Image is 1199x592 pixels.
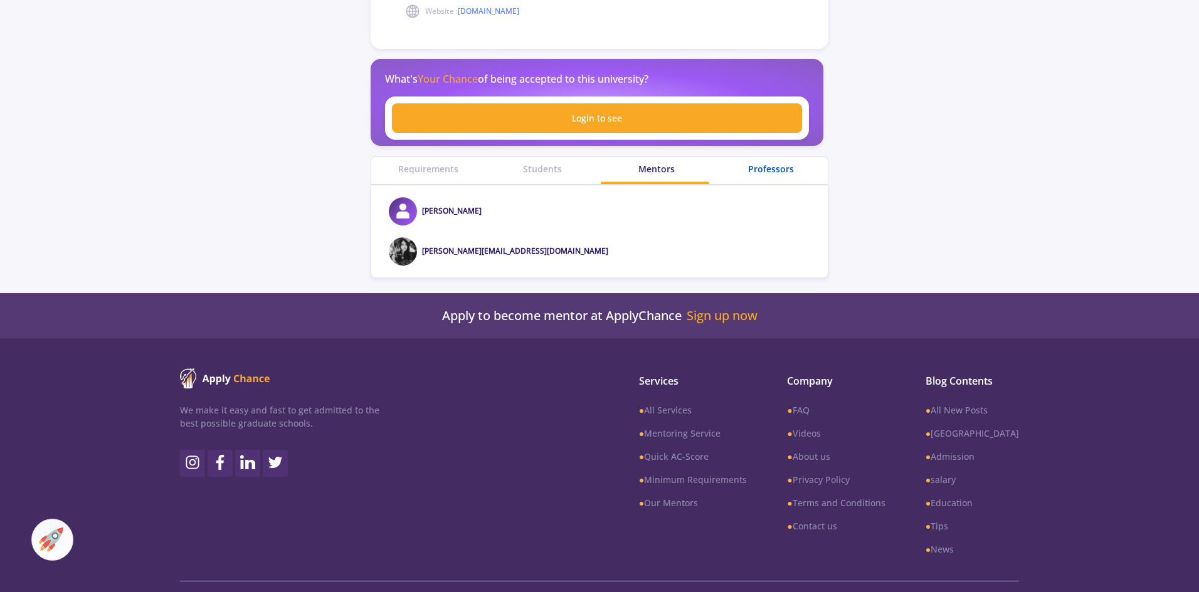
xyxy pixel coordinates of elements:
a: Requirements [371,162,485,175]
b: ● [639,450,644,462]
b: ● [639,497,644,509]
a: Sign up now [687,308,758,323]
img: Hanieh Javaheriavatar [389,197,417,226]
a: ●Education [926,496,1019,509]
a: ●Contact us [787,519,885,532]
a: [PERSON_NAME][EMAIL_ADDRESS][DOMAIN_NAME] [422,246,608,256]
p: What's of being accepted to this university? [385,71,648,86]
span: Your Chance [418,72,478,86]
p: We make it easy and fast to get admitted to the best possible graduate schools. [180,403,379,430]
a: Login to see [392,103,802,133]
b: ● [787,474,792,486]
a: Professors [714,162,828,175]
a: ●Terms and Conditions [787,496,885,509]
a: [DOMAIN_NAME] [458,6,519,16]
a: ●All Services [639,403,747,417]
a: ●Privacy Policy [787,473,885,486]
b: ● [787,450,792,462]
b: ● [787,497,792,509]
b: ● [926,427,931,439]
a: ●All New Posts [926,403,1019,417]
a: ●Tips [926,519,1019,532]
a: Mentors [599,162,714,175]
a: Students [485,162,599,175]
b: ● [926,450,931,462]
img: ApplyChance logo [180,368,270,388]
a: ●Minimum Requirements [639,473,747,486]
b: ● [639,427,644,439]
a: ●Quick AC-Score [639,450,747,463]
b: ● [926,474,931,486]
span: Services [639,373,747,388]
b: ● [639,474,644,486]
a: ●FAQ [787,403,885,417]
b: ● [787,520,792,532]
b: ● [639,404,644,416]
a: ●Mentoring Service [639,427,747,440]
a: ●News [926,543,1019,556]
a: ●[GEOGRAPHIC_DATA] [926,427,1019,440]
a: [PERSON_NAME] [422,205,482,216]
b: ● [926,520,931,532]
span: Website : [425,6,519,17]
b: ● [926,404,931,416]
img: golnaz.m78@gmail.comavatar [389,237,417,266]
b: ● [926,543,931,555]
a: ●Admission [926,450,1019,463]
span: Company [787,373,885,388]
a: ●salary [926,473,1019,486]
a: ●Videos [787,427,885,440]
b: ● [787,427,792,439]
a: ●About us [787,450,885,463]
img: ac-market [39,527,63,552]
b: ● [926,497,931,509]
b: ● [787,404,792,416]
span: Blog Contents [926,373,1019,388]
a: ●Our Mentors [639,496,747,509]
